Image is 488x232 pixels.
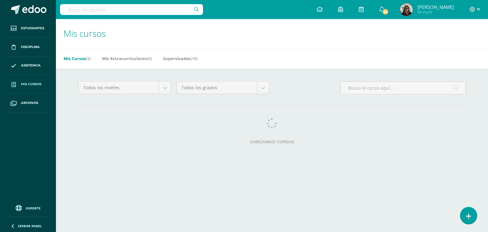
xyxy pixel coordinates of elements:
[5,94,51,113] a: Archivos
[191,56,198,61] span: (15)
[177,82,269,94] a: Todos los grados
[83,82,154,94] span: Todos los niveles
[417,10,454,15] span: Mi Perfil
[18,224,42,228] span: Cerrar panel
[400,3,413,16] img: 8b43afba032d1a1ab885b25ccde4a4b3.png
[163,53,198,64] a: Supervisados(15)
[21,44,40,50] span: Disciplina
[86,56,91,61] span: (5)
[21,63,41,68] span: Asistencia
[5,75,51,94] a: Mis cursos
[64,53,91,64] a: Mis Cursos(5)
[340,82,465,94] input: Busca el curso aquí...
[5,38,51,57] a: Disciplina
[26,206,41,210] span: Soporte
[8,203,48,212] a: Soporte
[21,100,38,106] span: Archivos
[5,57,51,75] a: Asistencia
[147,56,152,61] span: (0)
[5,19,51,38] a: Estudiantes
[78,82,171,94] a: Todos los niveles
[21,82,41,87] span: Mis cursos
[102,53,152,64] a: Mis Extracurriculares(0)
[417,4,454,10] span: [PERSON_NAME]
[181,82,252,94] span: Todos los grados
[60,4,203,15] input: Busca un usuario...
[382,8,389,15] span: 30
[21,26,44,31] span: Estudiantes
[78,140,466,144] label: Cargando cursos
[64,27,106,39] span: Mis cursos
